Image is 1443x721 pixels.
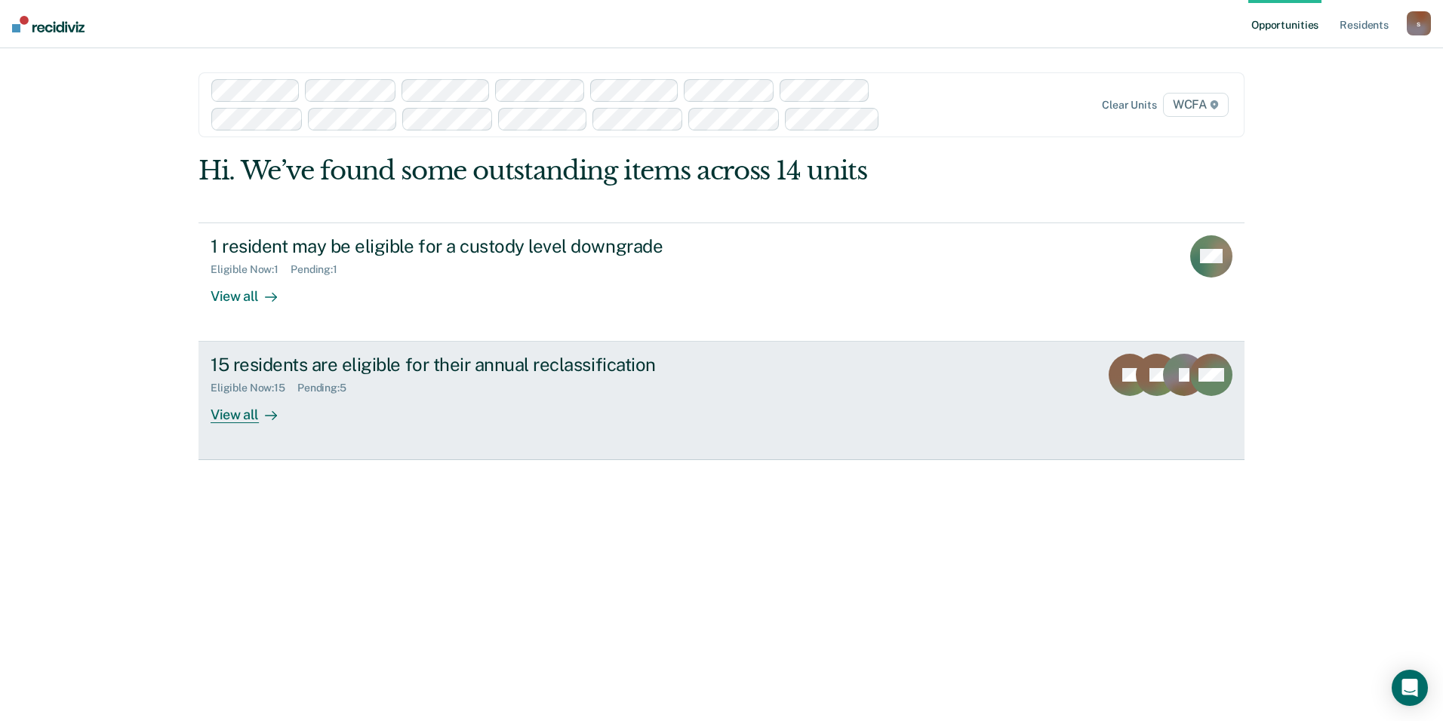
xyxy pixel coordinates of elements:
[291,263,349,276] div: Pending : 1
[211,263,291,276] div: Eligible Now : 1
[1392,670,1428,706] div: Open Intercom Messenger
[211,394,295,424] div: View all
[198,342,1245,460] a: 15 residents are eligible for their annual reclassificationEligible Now:15Pending:5View all
[1102,99,1157,112] div: Clear units
[211,235,740,257] div: 1 resident may be eligible for a custody level downgrade
[198,155,1035,186] div: Hi. We’ve found some outstanding items across 14 units
[211,354,740,376] div: 15 residents are eligible for their annual reclassification
[198,222,1245,342] a: 1 resident may be eligible for a custody level downgradeEligible Now:1Pending:1View all
[211,275,295,305] div: View all
[1163,93,1229,117] span: WCFA
[211,382,297,394] div: Eligible Now : 15
[297,382,358,394] div: Pending : 5
[1407,11,1431,35] button: s
[12,16,85,32] img: Recidiviz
